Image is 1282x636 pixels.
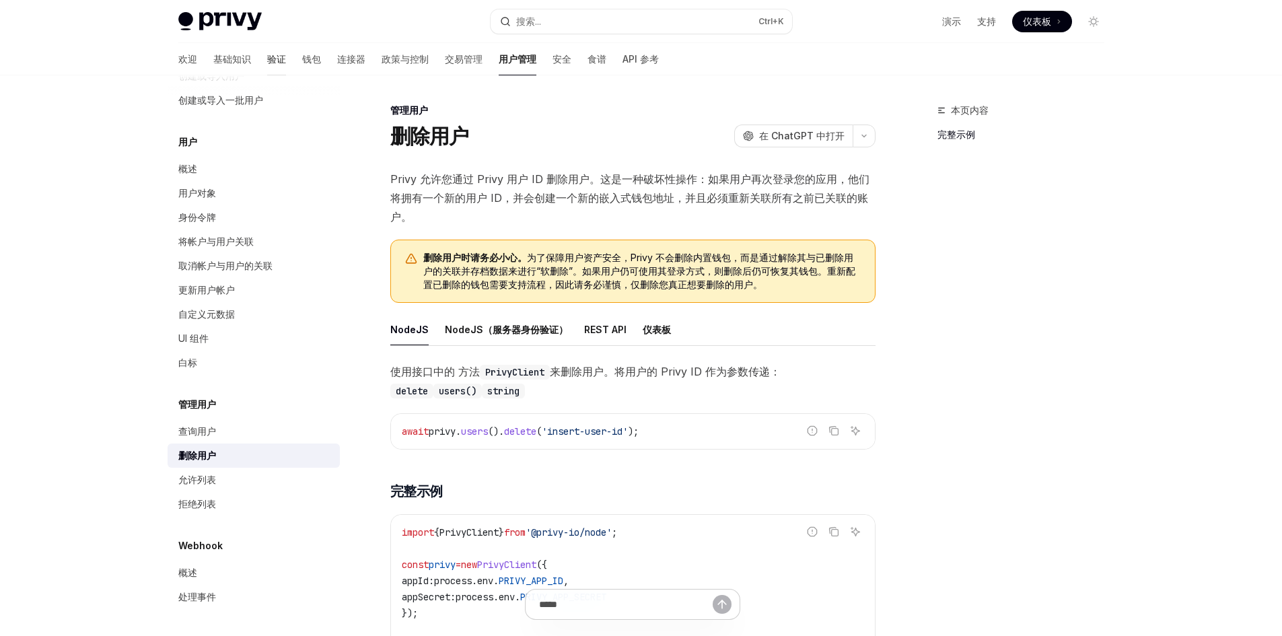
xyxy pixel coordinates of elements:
[477,575,493,587] span: env
[390,365,433,378] font: 使用接口
[178,136,197,147] font: 用户
[402,425,429,437] span: await
[337,53,365,65] font: 连接器
[168,181,340,205] a: 用户对象
[178,450,216,461] font: 删除用户
[584,324,627,335] font: REST API
[461,559,477,571] span: new
[643,314,671,345] button: 仪表板
[461,425,488,437] span: users
[456,425,461,437] span: .
[433,384,482,398] code: users()
[804,422,821,439] button: 报告错误代码
[213,43,251,75] a: 基础知识
[267,53,286,65] font: 验证
[553,53,571,65] font: 安全
[1012,11,1072,32] a: 仪表板
[178,43,197,75] a: 欢迎
[178,187,216,199] font: 用户对象
[499,575,563,587] span: PRIVY_APP_ID
[951,104,989,116] font: 本页内容
[390,124,469,148] font: 删除用户
[168,278,340,302] a: 更新用户帐户
[178,12,262,31] img: 灯光标志
[178,474,216,485] font: 允许列表
[643,324,671,335] font: 仪表板
[499,43,536,75] a: 用户管理
[550,365,561,378] font: 来
[504,425,536,437] span: delete
[825,422,843,439] button: 复制代码块中的内容
[168,561,340,585] a: 概述
[302,43,321,75] a: 钱包
[178,398,216,410] font: 管理用户
[536,425,542,437] span: (
[178,332,209,344] font: UI 组件
[168,585,340,609] a: 处理事件
[439,526,499,538] span: PrivyClient
[477,559,536,571] span: PrivyClient
[178,211,216,223] font: 身份令牌
[434,575,472,587] span: process
[499,526,504,538] span: }
[770,365,781,378] font: ：
[622,43,659,75] a: API 参考
[178,425,216,437] font: 查询用户
[390,104,428,116] font: 管理用户
[542,425,628,437] span: 'insert-user-id'
[480,365,550,380] code: PrivyClient
[561,365,770,378] font: 删​​除用户。将用户的 Privy ID 作为参数传递
[168,419,340,444] a: 查询用户
[734,125,853,147] button: 在 ChatGPT 中打开
[553,43,571,75] a: 安全
[178,53,197,65] font: 欢迎
[759,130,845,141] font: 在 ChatGPT 中打开
[168,326,340,351] a: UI 组件
[213,53,251,65] font: 基础知识
[937,124,1115,145] a: 完整示例
[267,43,286,75] a: 验证
[168,468,340,492] a: 允许列表
[178,591,216,602] font: 处理事件
[977,15,996,28] a: 支持
[773,16,784,26] font: +K
[382,43,429,75] a: 政策与控制
[390,324,429,335] font: NodeJS
[390,483,443,499] font: 完整示例
[390,384,433,398] code: delete
[178,498,216,509] font: 拒绝列表
[622,53,659,65] font: API 参考
[168,88,340,112] a: 创建或导入一批用户
[612,526,617,538] span: ;
[302,53,321,65] font: 钱包
[504,526,526,538] span: from
[587,53,606,65] font: 食谱
[445,53,483,65] font: 交易管理
[804,523,821,540] button: 报告错误代码
[178,260,273,271] font: 取消帐户与用户的关联
[942,15,961,27] font: 演示
[402,526,434,538] span: import
[539,590,713,619] input: 提问...
[587,43,606,75] a: 食谱
[178,540,223,551] font: Webhook
[937,129,975,140] font: 完整示例
[178,284,235,295] font: 更新用户帐户
[390,314,429,345] button: NodeJS
[423,252,855,290] font: 为了保障用户资产安全，Privy 不会删除内置钱包，而是通过解除其与已删除用户的关联并存档数据来进行“软删除”。如果用户仍可使用其登录方式，则删除后仍可恢复其钱包。重新配置已删除的钱包需要支持流...
[482,384,525,398] code: string
[178,357,197,368] font: 白标
[526,526,612,538] span: '@privy-io/node'
[168,205,340,229] a: 身份令牌
[445,314,568,345] button: NodeJS（服务器身份验证）
[758,16,773,26] font: Ctrl
[847,422,864,439] button: 询问人工智能
[977,15,996,27] font: 支持
[168,444,340,468] a: 删除用户
[488,425,504,437] span: ().
[429,559,456,571] span: privy
[390,172,869,223] font: Privy 允许您通过 Privy 用户 ID 删除用户。这是一种破坏性操作：如果用户再次登录您的应用，他们将拥有一个新的用户 ID，并会创建一个新的嵌入式钱包地址，并且必须重新关联所有之前已关...
[825,523,843,540] button: 复制代码块中的内容
[178,308,235,320] font: 自定义元数据
[433,365,480,378] font: 中的 方法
